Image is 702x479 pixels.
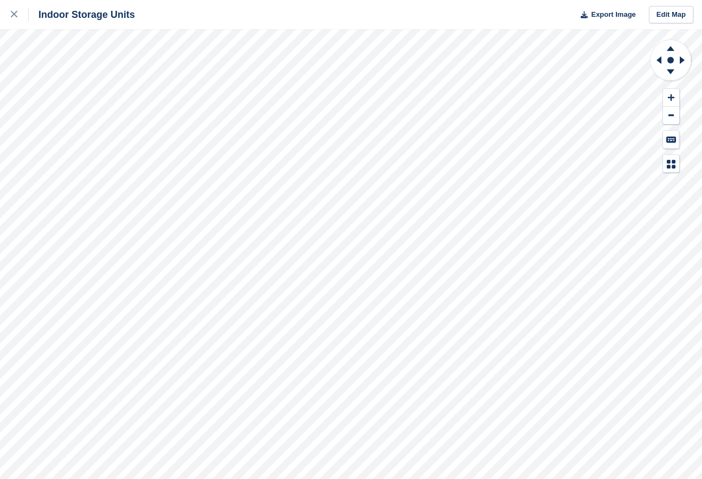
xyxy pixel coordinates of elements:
[663,107,679,125] button: Zoom Out
[649,6,693,24] a: Edit Map
[663,89,679,107] button: Zoom In
[663,131,679,148] button: Keyboard Shortcuts
[29,8,135,21] div: Indoor Storage Units
[663,155,679,173] button: Map Legend
[574,6,636,24] button: Export Image
[591,9,635,20] span: Export Image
